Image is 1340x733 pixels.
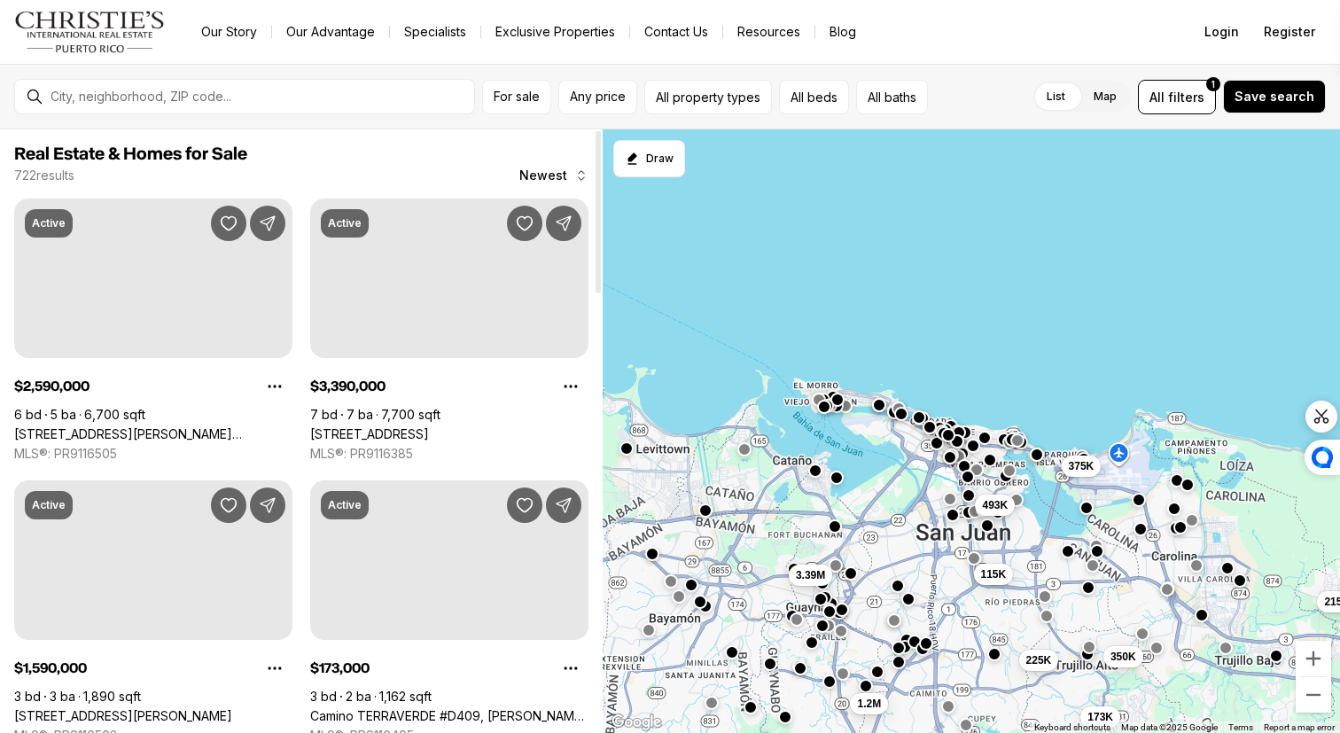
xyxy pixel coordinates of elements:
a: Our Advantage [272,19,389,44]
p: Active [328,498,362,512]
button: Share Property [546,487,581,523]
button: For sale [482,80,551,114]
button: Property options [257,651,292,686]
p: Active [32,216,66,230]
p: Active [32,498,66,512]
a: Exclusive Properties [481,19,629,44]
label: Map [1079,81,1131,113]
span: 493K [983,498,1009,512]
span: 3.39M [796,568,825,582]
span: Save search [1235,90,1314,104]
span: For sale [494,90,540,104]
button: All baths [856,80,928,114]
button: Zoom in [1296,641,1331,676]
button: Zoom out [1296,677,1331,713]
span: filters [1168,88,1204,106]
button: 115K [974,564,1014,585]
span: 115K [981,567,1007,581]
button: Share Property [250,487,285,523]
span: Register [1264,25,1315,39]
span: Map data ©2025 Google [1121,722,1218,732]
button: Any price [558,80,637,114]
button: Save Property: 54 KING'S COURT ST #10B [211,487,246,523]
a: Our Story [187,19,271,44]
p: Active [328,216,362,230]
button: Property options [257,369,292,404]
button: Start drawing [613,140,685,177]
button: All property types [644,80,772,114]
button: Property options [553,651,588,686]
button: 3.39M [789,565,832,586]
button: Contact Us [630,19,722,44]
button: Newest [509,158,599,193]
a: Report a map error [1264,722,1335,732]
span: Any price [570,90,626,104]
button: 225K [1019,650,1059,671]
button: Property options [553,369,588,404]
button: Allfilters1 [1138,80,1216,114]
button: 375K [1062,456,1102,477]
span: All [1149,88,1165,106]
button: 493K [976,495,1016,516]
a: 54 KING'S COURT ST #10B, SAN JUAN PR, 00911 [14,708,232,724]
button: 1.2M [851,693,889,714]
p: 722 results [14,168,74,183]
a: 152 CALLE LUNA, SAN JUAN PR, 00901 [14,426,292,442]
a: Specialists [390,19,480,44]
img: logo [14,11,166,53]
button: All beds [779,80,849,114]
span: 1.2M [858,697,882,711]
button: Save search [1223,80,1326,113]
label: List [1032,81,1079,113]
a: Blog [815,19,870,44]
span: 375K [1069,459,1095,473]
a: Terms (opens in new tab) [1228,722,1253,732]
button: Share Property [250,206,285,241]
button: Save Property: 504 TINTILLO HILLS ESTATES RD [507,206,542,241]
a: Resources [723,19,814,44]
span: Login [1204,25,1239,39]
a: Camino TERRAVERDE #D409, TRUJILLO ALTO PR, 00976 [310,708,588,724]
button: Share Property [546,206,581,241]
button: Login [1194,14,1250,50]
button: Save Property: Camino TERRAVERDE #D409 [507,487,542,523]
button: Register [1253,14,1326,50]
span: Real Estate & Homes for Sale [14,145,247,163]
span: 1 [1211,77,1215,91]
span: Newest [519,168,567,183]
button: Save Property: 152 CALLE LUNA [211,206,246,241]
a: 504 TINTILLO HILLS ESTATES RD, GUAYNABO PR, 00966 [310,426,429,442]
